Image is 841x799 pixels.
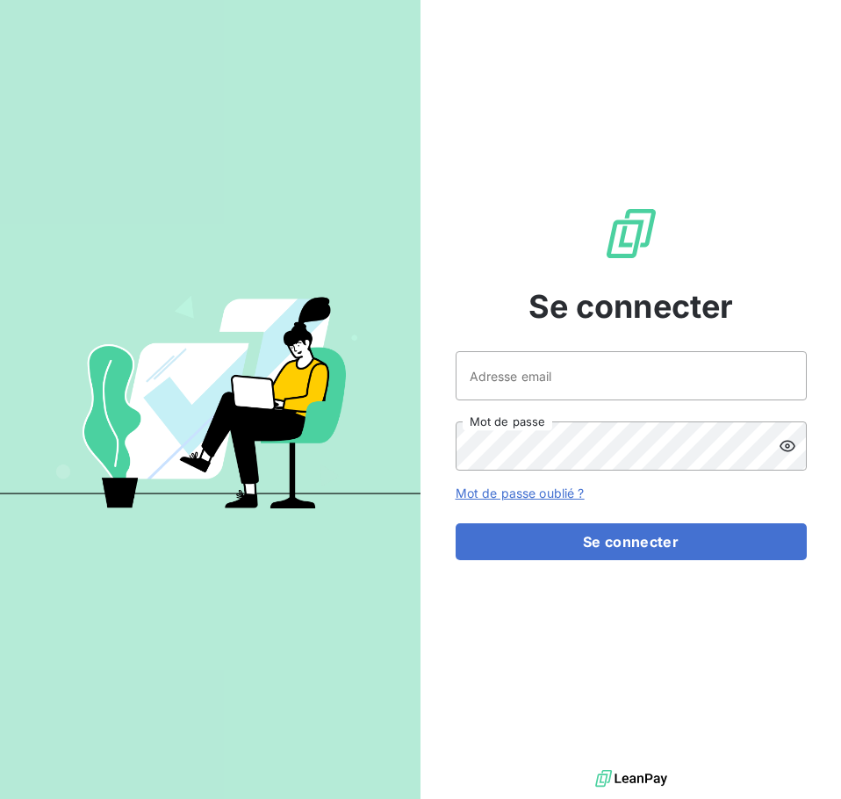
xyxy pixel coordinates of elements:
img: Logo LeanPay [603,205,659,262]
span: Se connecter [528,283,734,330]
a: Mot de passe oublié ? [456,486,585,500]
input: placeholder [456,351,807,400]
button: Se connecter [456,523,807,560]
img: logo [595,766,667,792]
